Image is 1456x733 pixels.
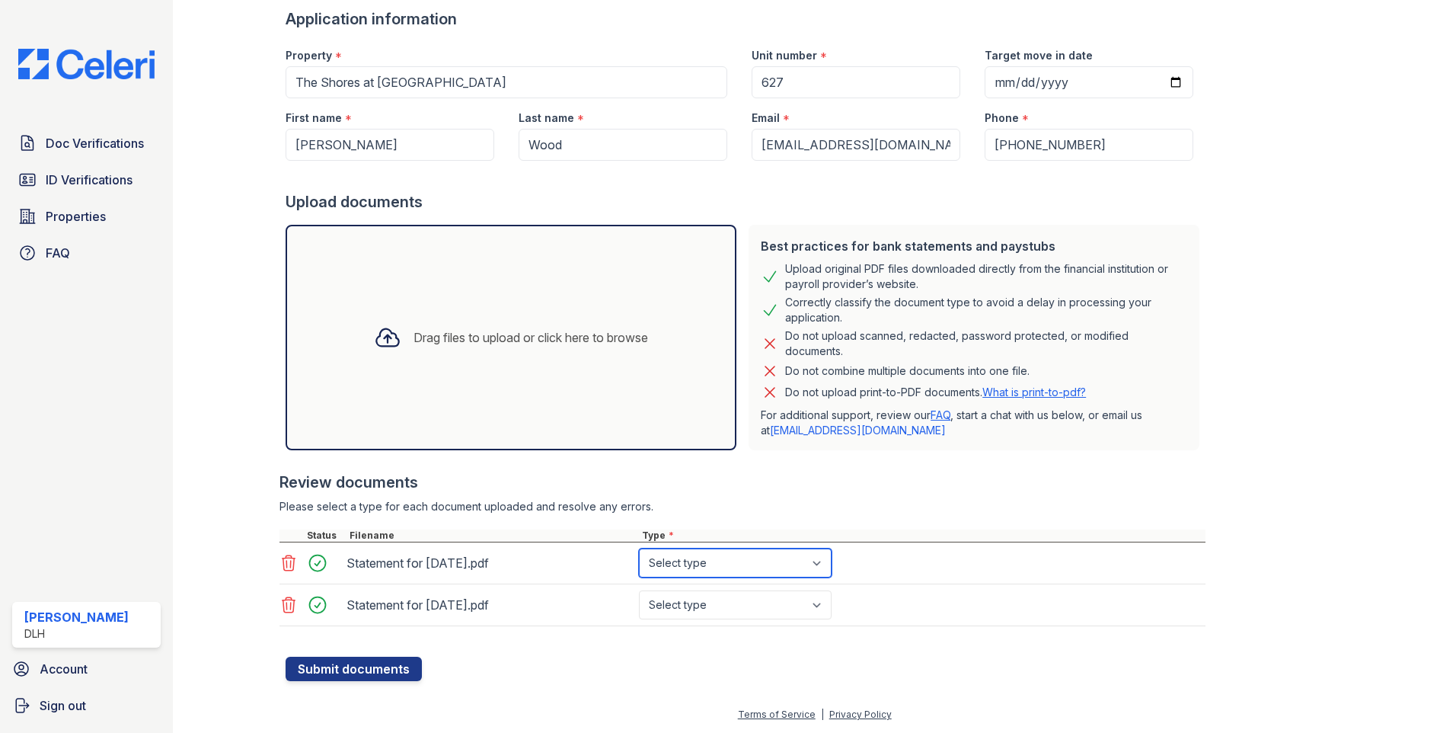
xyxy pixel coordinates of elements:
div: Drag files to upload or click here to browse [413,328,648,347]
label: Last name [519,110,574,126]
div: Review documents [279,472,1205,493]
label: Property [286,48,332,63]
div: [PERSON_NAME] [24,608,129,626]
div: Do not combine multiple documents into one file. [785,362,1030,380]
a: Terms of Service [738,709,816,720]
p: For additional support, review our , start a chat with us below, or email us at [761,408,1187,438]
div: Statement for [DATE].pdf [346,551,633,575]
span: Doc Verifications [46,134,144,152]
a: What is print-to-pdf? [982,386,1086,399]
p: Do not upload print-to-PDF documents. [785,385,1086,400]
a: FAQ [931,408,950,421]
span: ID Verifications [46,171,133,189]
div: Statement for [DATE].pdf [346,593,633,617]
div: Application information [286,8,1205,30]
a: Privacy Policy [829,709,892,720]
button: Submit documents [286,657,422,681]
a: Properties [12,201,161,232]
a: Account [6,654,167,684]
span: Sign out [40,696,86,715]
label: Phone [985,110,1019,126]
div: Filename [346,530,639,542]
a: FAQ [12,238,161,268]
div: Correctly classify the document type to avoid a delay in processing your application. [785,295,1187,325]
a: ID Verifications [12,165,161,195]
label: First name [286,110,342,126]
div: Type [639,530,1205,542]
div: Best practices for bank statements and paystubs [761,237,1187,255]
label: Unit number [752,48,817,63]
span: FAQ [46,244,70,262]
a: [EMAIL_ADDRESS][DOMAIN_NAME] [770,424,946,437]
span: Properties [46,207,106,226]
div: Status [304,530,346,542]
div: DLH [24,626,129,642]
div: Upload original PDF files downloaded directly from the financial institution or payroll provider’... [785,261,1187,292]
label: Email [752,110,780,126]
div: Please select a type for each document uploaded and resolve any errors. [279,499,1205,514]
a: Doc Verifications [12,128,161,158]
div: Do not upload scanned, redacted, password protected, or modified documents. [785,328,1187,359]
label: Target move in date [985,48,1093,63]
span: Account [40,660,88,678]
div: Upload documents [286,191,1205,213]
a: Sign out [6,690,167,721]
div: | [821,709,824,720]
img: CE_Logo_Blue-a8612792a0a2168367f1c8372b55b34899dd931a85d93a1a3d3e32e68fde9ad4.png [6,49,167,79]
